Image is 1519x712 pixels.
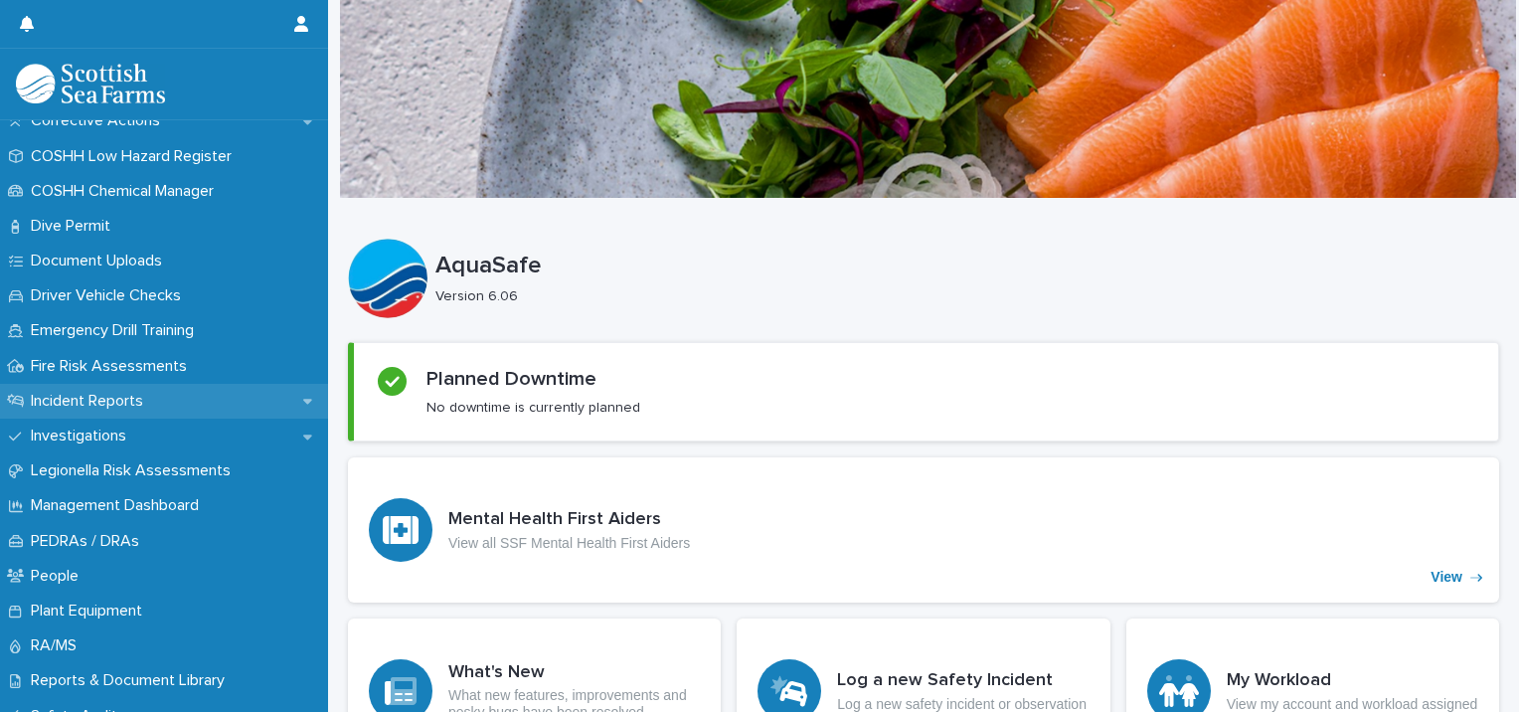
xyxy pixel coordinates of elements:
p: Legionella Risk Assessments [23,461,247,480]
h3: My Workload [1227,670,1478,692]
h3: Log a new Safety Incident [837,670,1087,692]
h3: Mental Health First Aiders [448,509,690,531]
p: No downtime is currently planned [426,399,640,417]
p: PEDRAs / DRAs [23,532,155,551]
img: bPIBxiqnSb2ggTQWdOVV [16,64,165,103]
p: COSHH Chemical Manager [23,182,230,201]
p: RA/MS [23,636,92,655]
p: Dive Permit [23,217,126,236]
p: People [23,567,94,586]
a: View [348,457,1499,603]
p: Plant Equipment [23,602,158,621]
p: Reports & Document Library [23,671,241,690]
p: Corrective Actions [23,111,176,130]
p: Version 6.06 [435,288,1483,305]
p: AquaSafe [435,252,1491,280]
p: Management Dashboard [23,496,215,515]
p: Investigations [23,427,142,445]
p: Emergency Drill Training [23,321,210,340]
p: COSHH Low Hazard Register [23,147,248,166]
p: View all SSF Mental Health First Aiders [448,535,690,552]
h3: What's New [448,662,700,684]
p: Incident Reports [23,392,159,411]
p: View [1431,569,1462,586]
p: Fire Risk Assessments [23,357,203,376]
p: Document Uploads [23,252,178,270]
p: Driver Vehicle Checks [23,286,197,305]
h2: Planned Downtime [426,367,596,391]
